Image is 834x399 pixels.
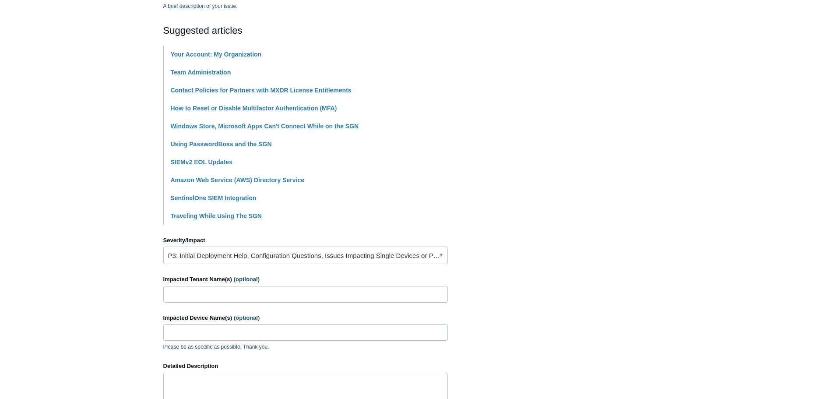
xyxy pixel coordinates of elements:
[171,212,262,219] a: Traveling While Using The SGN
[171,141,272,148] a: Using PasswordBoss and the SGN
[163,23,448,38] h2: Suggested articles
[171,159,232,166] a: SIEMv2 EOL Updates
[171,123,359,130] a: Windows Store, Microsoft Apps Can't Connect While on the SGN
[234,276,260,282] span: (optional)
[163,314,448,322] label: Impacted Device Name(s)
[163,247,448,264] a: P3: Initial Deployment Help, Configuration Questions, Issues Impacting Single Devices or Past Out...
[234,314,260,321] span: (optional)
[171,194,257,201] a: SentinelOne SIEM Integration
[163,362,448,371] label: Detailed Description
[171,105,337,112] a: How to Reset or Disable Multifactor Authentication (MFA)
[163,2,448,10] p: A brief description of your issue.
[171,87,352,94] a: Contact Policies for Partners with MXDR License Entitlements
[163,275,448,284] label: Impacted Tenant Name(s)
[163,236,448,245] label: Severity/Impact
[171,69,231,76] a: Team Administration
[171,51,262,58] a: Your Account: My Organization
[163,343,448,351] p: Please be as specific as possible. Thank you.
[171,177,305,184] a: Amazon Web Service (AWS) Directory Service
